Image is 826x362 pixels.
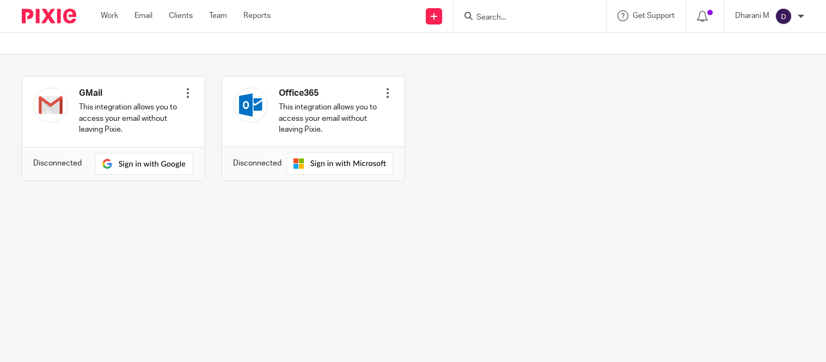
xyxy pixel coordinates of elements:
[633,12,675,20] span: Get Support
[735,10,769,21] p: Dharani M
[209,10,227,21] a: Team
[134,10,152,21] a: Email
[33,88,68,122] img: gmail.svg
[79,102,182,135] p: This integration allows you to access your email without leaving Pixie.
[95,153,193,175] img: sign-in-with-gmail.svg
[233,158,282,169] p: Disconnected
[33,158,82,169] p: Disconnected
[775,8,792,25] img: svg%3E
[233,88,268,122] img: outlook.svg
[243,10,271,21] a: Reports
[169,10,193,21] a: Clients
[101,10,118,21] a: Work
[279,88,382,99] h4: Office365
[22,9,76,23] img: Pixie
[279,102,382,135] p: This integration allows you to access your email without leaving Pixie.
[475,13,573,23] input: Search
[286,152,393,175] img: sign-in-with-outlook.svg
[79,88,182,99] h4: GMail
